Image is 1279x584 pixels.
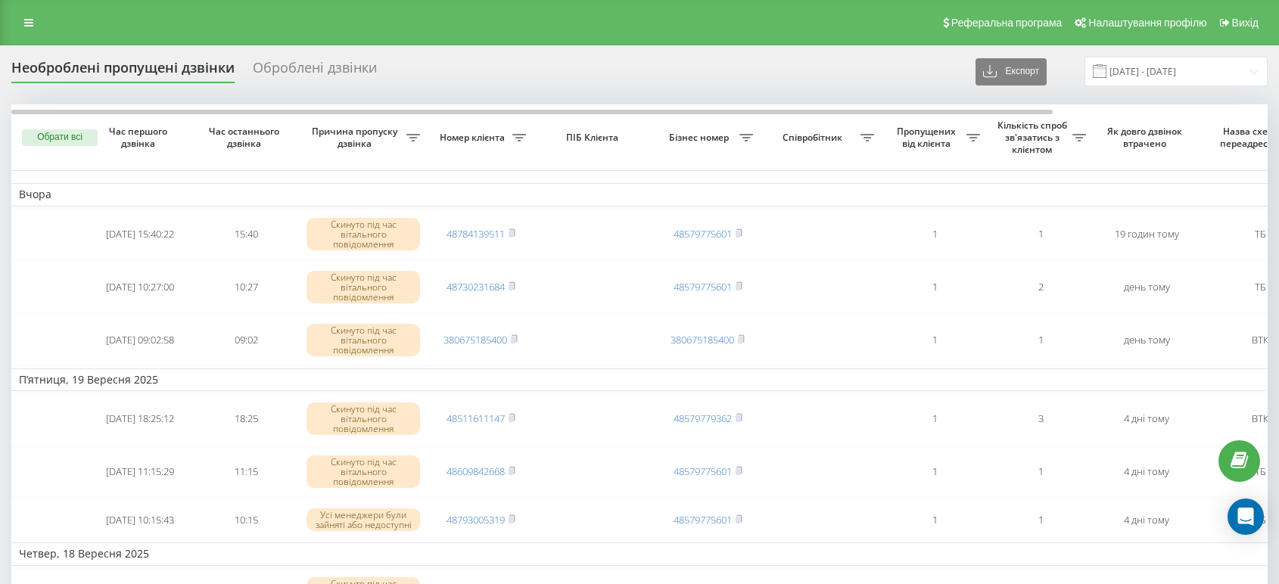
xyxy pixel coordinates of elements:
td: 1 [882,315,988,365]
div: Скинуто під час вітального повідомлення [307,271,420,304]
span: Номер клієнта [435,132,512,144]
td: 4 дні тому [1094,394,1200,444]
td: 1 [988,315,1094,365]
span: Реферальна програма [951,17,1063,29]
div: Open Intercom Messenger [1228,499,1264,535]
span: Налаштування профілю [1088,17,1206,29]
td: 15:40 [193,210,299,259]
td: [DATE] 09:02:58 [87,315,193,365]
td: [DATE] 18:25:12 [87,394,193,444]
div: Необроблені пропущені дзвінки [11,60,235,83]
td: 10:27 [193,262,299,312]
td: [DATE] 10:15:43 [87,500,193,540]
a: 48730231684 [447,280,505,294]
td: 1 [882,500,988,540]
a: 48579775601 [674,280,732,294]
td: 4 дні тому [1094,447,1200,497]
a: 48579779362 [674,412,732,425]
td: 4 дні тому [1094,500,1200,540]
td: 10:15 [193,500,299,540]
span: Кількість спроб зв'язатись з клієнтом [995,120,1072,155]
a: 380675185400 [671,333,734,346]
td: 1 [882,210,988,259]
td: 3 [988,394,1094,444]
td: день тому [1094,262,1200,312]
a: 48579775601 [674,513,732,527]
span: Пропущених від клієнта [889,126,966,149]
td: 09:02 [193,315,299,365]
td: 1 [988,447,1094,497]
div: Усі менеджери були зайняті або недоступні [307,508,420,531]
td: день тому [1094,315,1200,365]
span: ПІБ Клієнта [546,132,642,144]
a: 48579775601 [674,464,732,478]
span: Як довго дзвінок втрачено [1106,126,1187,149]
button: Обрати всі [22,129,98,146]
td: 18:25 [193,394,299,444]
td: [DATE] 11:15:29 [87,447,193,497]
div: Скинуто під час вітального повідомлення [307,402,420,436]
span: Співробітник [768,132,860,144]
a: 48511611147 [447,412,505,425]
span: Час першого дзвінка [99,126,181,149]
button: Експорт [976,58,1047,85]
td: 2 [988,262,1094,312]
div: Оброблені дзвінки [253,60,377,83]
td: 1 [882,394,988,444]
td: 1 [882,447,988,497]
td: 19 годин тому [1094,210,1200,259]
td: 1 [988,500,1094,540]
td: 1 [882,262,988,312]
div: Скинуто під час вітального повідомлення [307,218,420,251]
td: 11:15 [193,447,299,497]
div: Скинуто під час вітального повідомлення [307,455,420,489]
span: Бізнес номер [662,132,739,144]
td: [DATE] 10:27:00 [87,262,193,312]
a: 48609842668 [447,464,505,478]
span: Вихід [1232,17,1259,29]
div: Скинуто під час вітального повідомлення [307,324,420,357]
a: 48579775601 [674,227,732,241]
a: 48793005319 [447,513,505,527]
span: Час останнього дзвінка [205,126,287,149]
td: 1 [988,210,1094,259]
a: 48784139511 [447,227,505,241]
a: 380675185400 [443,333,507,346]
td: [DATE] 15:40:22 [87,210,193,259]
span: Причина пропуску дзвінка [307,126,406,149]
